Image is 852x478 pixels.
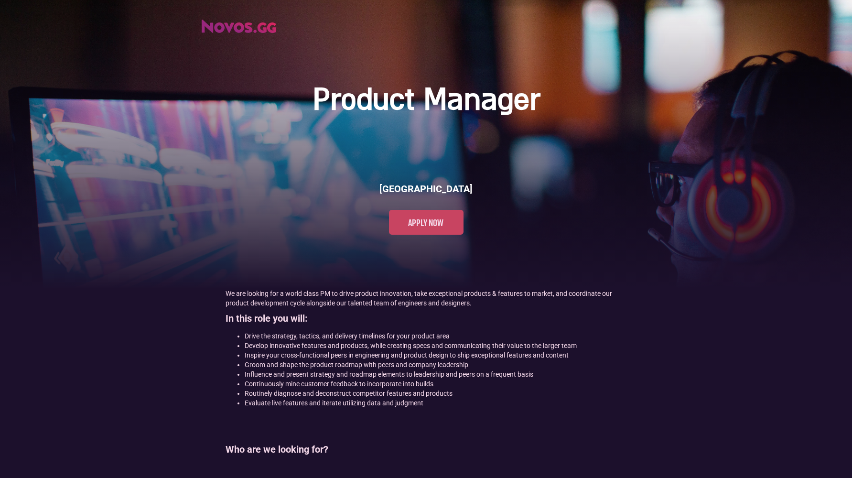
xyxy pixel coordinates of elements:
li: Develop innovative features and products, while creating specs and communicating their value to t... [245,341,627,350]
li: Drive the strategy, tactics, and delivery timelines for your product area [245,331,627,341]
li: Evaluate live features and iterate utilizing data and judgment [245,398,627,408]
strong: Who are we looking for? [226,444,328,455]
li: Inspire your cross-functional peers in engineering and product design to ship exceptional feature... [245,350,627,360]
li: Routinely diagnose and deconstruct competitor features and products [245,389,627,398]
strong: In this role you will: [226,313,308,324]
p: ‍ [226,413,627,422]
h1: Product Manager [313,82,540,120]
a: Apply now [389,210,464,235]
li: Continuously mine customer feedback to incorporate into builds [245,379,627,389]
li: Influence and present strategy and roadmap elements to leadership and peers on a frequent basis [245,369,627,379]
h6: [GEOGRAPHIC_DATA] [379,182,473,196]
p: We are looking for a world class PM to drive product innovation, take exceptional products & feat... [226,289,627,308]
li: Groom and shape the product roadmap with peers and company leadership [245,360,627,369]
p: ‍ [226,462,627,472]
